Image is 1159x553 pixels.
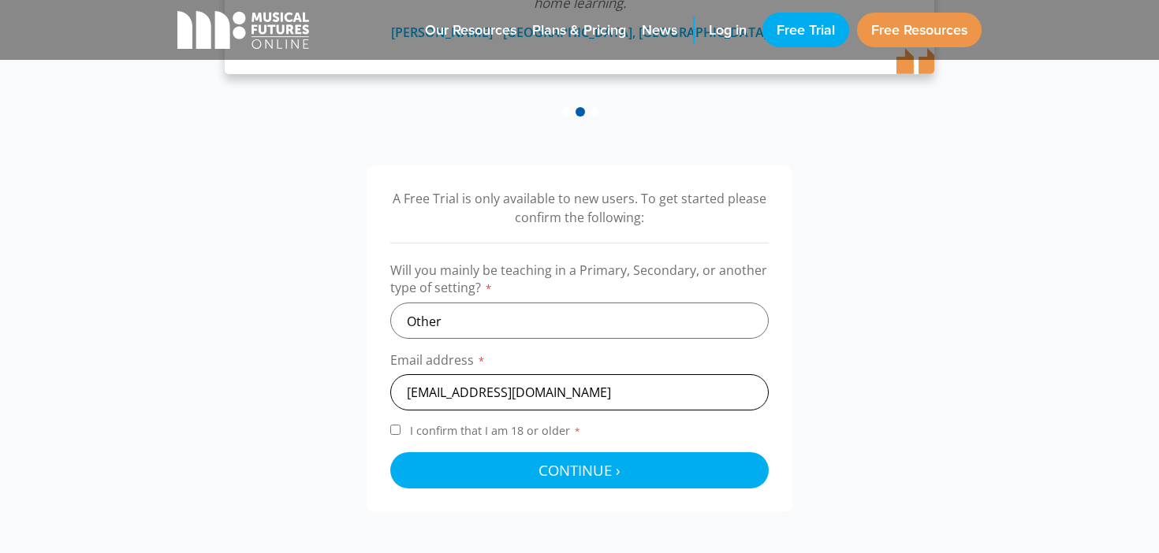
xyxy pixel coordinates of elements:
span: I confirm that I am 18 or older [407,423,584,438]
label: Email address [390,351,769,374]
span: Plans & Pricing [532,20,626,41]
span: Our Resources [425,20,516,41]
span: Log in [709,20,747,41]
button: Continue › [390,452,769,488]
span: News [642,20,677,41]
span: Continue › [539,460,620,480]
label: Will you mainly be teaching in a Primary, Secondary, or another type of setting? [390,262,769,302]
a: Free Trial [762,13,849,47]
p: A Free Trial is only available to new users. To get started please confirm the following: [390,189,769,227]
a: Free Resources [857,13,982,47]
input: I confirm that I am 18 or older* [390,425,401,435]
